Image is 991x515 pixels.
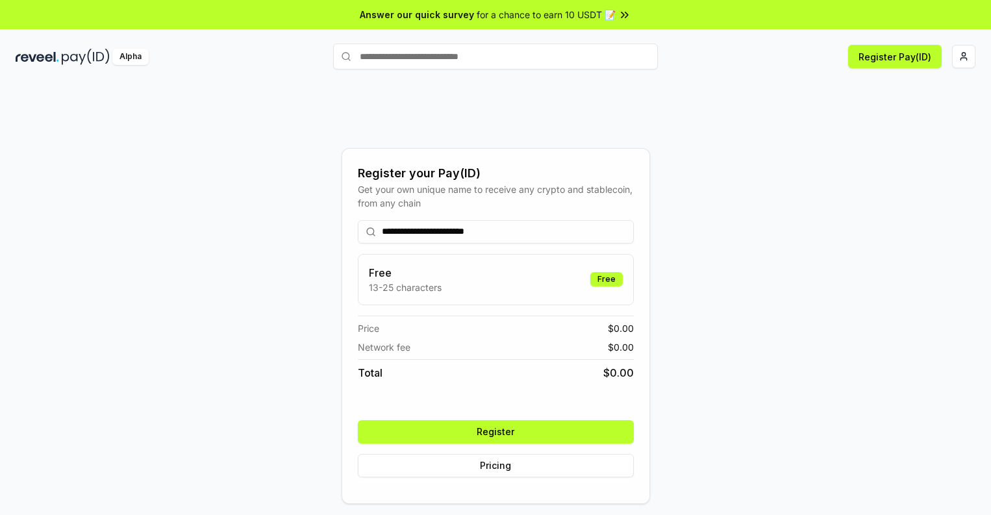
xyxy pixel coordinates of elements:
[358,321,379,335] span: Price
[360,8,474,21] span: Answer our quick survey
[358,420,634,444] button: Register
[62,49,110,65] img: pay_id
[590,272,623,286] div: Free
[358,164,634,182] div: Register your Pay(ID)
[848,45,942,68] button: Register Pay(ID)
[16,49,59,65] img: reveel_dark
[358,340,410,354] span: Network fee
[358,182,634,210] div: Get your own unique name to receive any crypto and stablecoin, from any chain
[358,454,634,477] button: Pricing
[477,8,616,21] span: for a chance to earn 10 USDT 📝
[112,49,149,65] div: Alpha
[603,365,634,381] span: $ 0.00
[369,265,442,281] h3: Free
[608,321,634,335] span: $ 0.00
[358,365,383,381] span: Total
[608,340,634,354] span: $ 0.00
[369,281,442,294] p: 13-25 characters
